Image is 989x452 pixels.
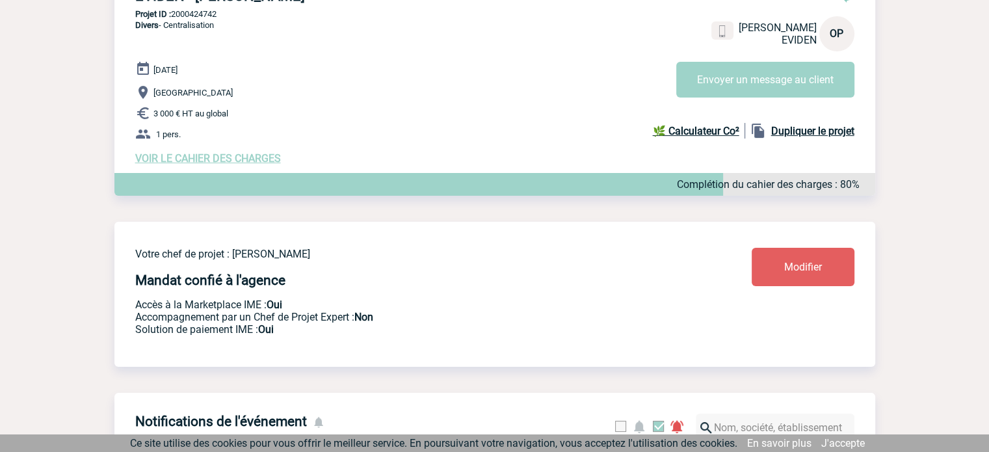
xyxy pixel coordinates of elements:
[717,25,728,37] img: portable.png
[653,123,745,139] a: 🌿 Calculateur Co²
[153,65,178,75] span: [DATE]
[156,129,181,139] span: 1 pers.
[771,125,854,137] b: Dupliquer le projet
[135,9,171,19] b: Projet ID :
[153,88,233,98] span: [GEOGRAPHIC_DATA]
[135,323,675,336] p: Conformité aux process achat client, Prise en charge de la facturation, Mutualisation de plusieur...
[750,123,766,139] img: file_copy-black-24dp.png
[676,62,854,98] button: Envoyer un message au client
[739,21,817,34] span: [PERSON_NAME]
[653,125,739,137] b: 🌿 Calculateur Co²
[153,109,228,118] span: 3 000 € HT au global
[135,248,675,260] p: Votre chef de projet : [PERSON_NAME]
[354,311,373,323] b: Non
[135,414,307,429] h4: Notifications de l'événement
[258,323,274,336] b: Oui
[135,273,285,288] h4: Mandat confié à l'agence
[747,437,811,449] a: En savoir plus
[821,437,865,449] a: J'accepte
[135,20,159,30] span: Divers
[267,299,282,311] b: Oui
[782,34,817,46] span: EVIDEN
[135,299,675,311] p: Accès à la Marketplace IME :
[830,27,843,40] span: OP
[130,437,737,449] span: Ce site utilise des cookies pour vous offrir le meilleur service. En poursuivant votre navigation...
[135,311,675,323] p: Prestation payante
[135,152,281,165] a: VOIR LE CAHIER DES CHARGES
[784,261,822,273] span: Modifier
[135,20,214,30] span: - Centralisation
[114,9,875,19] p: 2000424742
